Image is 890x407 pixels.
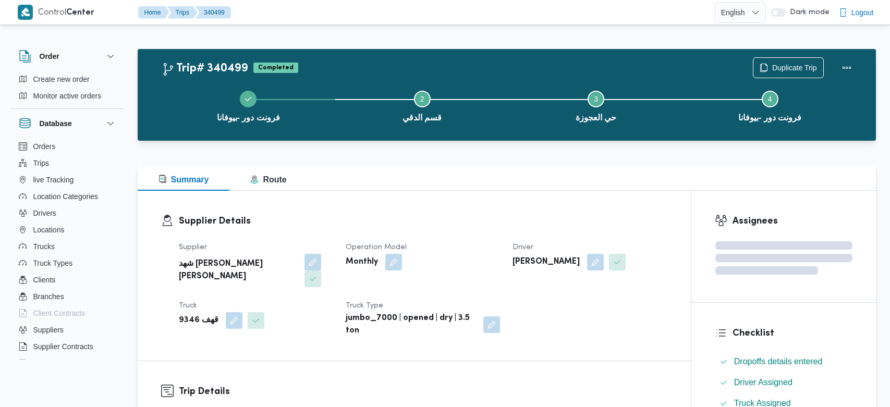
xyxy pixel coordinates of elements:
button: Actions [836,57,857,78]
h3: Order [40,50,59,63]
span: Completed [253,63,298,73]
span: Trips [33,157,50,169]
span: live Tracking [33,174,74,186]
button: Devices [15,355,121,372]
span: Route [250,175,286,184]
span: حي العجوزة [576,112,616,124]
span: Clients [33,274,56,286]
span: Supplier [179,244,207,251]
span: فرونت دور -بيوفانا [738,112,801,124]
span: Operation Model [346,244,407,251]
button: 340499 [196,6,231,19]
span: Trucks [33,240,55,253]
h3: Checklist [733,326,852,340]
span: Branches [33,290,64,303]
button: Order [19,50,117,63]
b: شهد [PERSON_NAME] [PERSON_NAME] [179,258,297,283]
span: Location Categories [33,190,99,203]
button: Monitor active orders [15,88,121,104]
button: Driver Assigned [715,374,852,391]
b: [PERSON_NAME] [513,256,580,268]
span: Driver Assigned [734,376,793,389]
img: X8yXhbKr1z7QwAAAABJRU5ErkJggg== [18,5,33,20]
button: Truck Types [15,255,121,272]
span: 4 [768,95,772,103]
span: Dropoffs details entered [734,355,823,368]
span: Orders [33,140,56,153]
button: Logout [835,2,878,23]
button: فرونت دور -بيوفانا [162,78,336,132]
button: Home [138,6,169,19]
button: حي العجوزة [509,78,684,132]
button: Clients [15,272,121,288]
b: Center [66,9,94,17]
div: Database [10,138,125,364]
span: Truck Types [33,257,72,269]
span: Supplier Contracts [33,340,93,353]
span: 2 [420,95,424,103]
b: jumbo_7000 | opened | dry | 3.5 ton [346,312,476,337]
button: Suppliers [15,322,121,338]
button: Location Categories [15,188,121,205]
button: فرونت دور -بيوفانا [683,78,857,132]
span: 3 [594,95,598,103]
button: Trips [15,155,121,171]
h3: Assignees [733,214,852,228]
span: Suppliers [33,324,64,336]
span: Devices [33,357,59,369]
b: Monthly [346,256,378,268]
span: Truck [179,302,197,309]
button: Trucks [15,238,121,255]
button: قسم الدقي [335,78,509,132]
span: Dropoffs details entered [734,357,823,366]
button: Trips [167,6,198,19]
button: Database [19,117,117,130]
span: Duplicate Trip [772,61,817,74]
span: Summary [159,175,209,184]
span: Logout [851,6,874,19]
button: Create new order [15,71,121,88]
button: Locations [15,221,121,238]
button: Orders [15,138,121,155]
button: Drivers [15,205,121,221]
span: Client Contracts [33,307,86,319]
h3: Database [40,117,72,130]
span: Locations [33,224,65,236]
h3: Supplier Details [179,214,667,228]
button: Branches [15,288,121,305]
span: فرونت دور -بيوفانا [217,112,280,124]
span: Truck Type [346,302,383,309]
button: Duplicate Trip [753,57,824,78]
button: Supplier Contracts [15,338,121,355]
span: Create new order [33,73,90,85]
h2: Trip# 340499 [162,62,248,76]
span: Drivers [33,207,56,219]
svg: Step 1 is complete [244,95,252,103]
button: Dropoffs details entered [715,353,852,370]
h3: Trip Details [179,385,667,399]
div: Order [10,71,125,108]
span: Dark mode [786,8,830,17]
span: Driver [513,244,533,251]
b: قهف 9346 [179,314,218,327]
b: Completed [258,65,294,71]
button: live Tracking [15,171,121,188]
span: Monitor active orders [33,90,102,102]
span: Driver Assigned [734,378,793,387]
button: Client Contracts [15,305,121,322]
span: قسم الدقي [403,112,442,124]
